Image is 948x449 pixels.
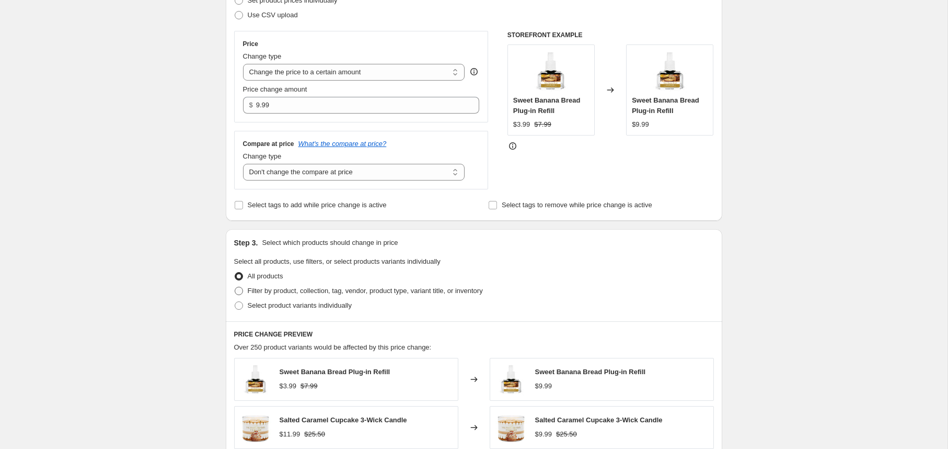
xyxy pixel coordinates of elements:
[262,238,398,248] p: Select which products should change in price
[234,343,432,351] span: Over 250 product variants would be affected by this price change:
[280,429,300,440] div: $11.99
[248,272,283,280] span: All products
[240,412,271,443] img: Salted-Caramel-Cupcake-3-Wick-Candle_ab6688fe_80x.jpg
[535,368,646,376] span: Sweet Banana Bread Plug-in Refill
[280,381,297,391] div: $3.99
[234,330,714,339] h6: PRICE CHANGE PREVIEW
[469,66,479,77] div: help
[234,238,258,248] h2: Step 3.
[535,429,552,440] div: $9.99
[530,50,572,92] img: Sweet-Banana-Bread-Plug-in-Refill_088490b6_80x.jpg
[248,287,483,295] span: Filter by product, collection, tag, vendor, product type, variant title, or inventory
[513,119,530,130] div: $3.99
[632,96,699,115] span: Sweet Banana Bread Plug-in Refill
[535,416,663,424] span: Salted Caramel Cupcake 3-Wick Candle
[535,381,552,391] div: $9.99
[234,257,441,265] span: Select all products, use filters, or select products variants individually
[556,429,577,440] strike: $25.50
[243,140,294,148] h3: Compare at price
[243,40,258,48] h3: Price
[243,152,282,160] span: Change type
[243,85,307,93] span: Price change amount
[249,101,253,109] span: $
[248,11,298,19] span: Use CSV upload
[495,412,527,443] img: Salted-Caramel-Cupcake-3-Wick-Candle_ab6688fe_80x.jpg
[298,140,387,148] button: What's the compare at price?
[632,119,649,130] div: $9.99
[513,96,581,115] span: Sweet Banana Bread Plug-in Refill
[534,119,551,130] strike: $7.99
[243,52,282,60] span: Change type
[280,416,407,424] span: Salted Caramel Cupcake 3-Wick Candle
[304,429,325,440] strike: $25.50
[280,368,390,376] span: Sweet Banana Bread Plug-in Refill
[256,97,464,114] input: 80.00
[649,50,691,92] img: Sweet-Banana-Bread-Plug-in-Refill_088490b6_80x.jpg
[502,201,652,209] span: Select tags to remove while price change is active
[248,301,352,309] span: Select product variants individually
[240,364,271,395] img: Sweet-Banana-Bread-Plug-in-Refill_088490b6_80x.jpg
[248,201,387,209] span: Select tags to add while price change is active
[507,31,714,39] h6: STOREFRONT EXAMPLE
[300,381,318,391] strike: $7.99
[495,364,527,395] img: Sweet-Banana-Bread-Plug-in-Refill_088490b6_80x.jpg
